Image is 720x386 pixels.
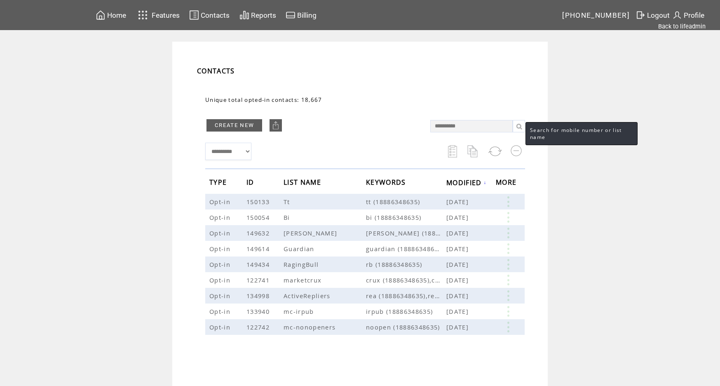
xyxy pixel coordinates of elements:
[446,245,471,253] span: [DATE]
[246,260,272,268] span: 149434
[246,176,256,191] span: ID
[152,11,180,19] span: Features
[246,229,272,237] span: 149632
[94,9,127,21] a: Home
[446,323,471,331] span: [DATE]
[246,213,272,221] span: 150054
[246,276,272,284] span: 122741
[251,11,276,19] span: Reports
[238,9,277,21] a: Reports
[284,292,333,300] span: ActiveRepliers
[246,292,272,300] span: 134998
[446,176,484,191] span: MODIFIED
[209,245,232,253] span: Opt-in
[366,323,446,331] span: noopen (18886348635)
[197,66,235,75] span: CONTACTS
[446,276,471,284] span: [DATE]
[136,8,150,22] img: features.svg
[205,96,322,104] span: Unique total opted-in contacts: 18,667
[562,11,630,19] span: [PHONE_NUMBER]
[107,11,126,19] span: Home
[284,307,316,315] span: mc-irpub
[284,323,338,331] span: mc-nonopeners
[366,276,446,284] span: crux (18886348635),crux (40691),crux (71441-US),hawk (18886348635),LOL (18886348635),now (1888634...
[284,180,323,185] a: LIST NAME
[209,276,232,284] span: Opt-in
[647,11,670,19] span: Logout
[496,176,518,191] span: MORE
[297,11,317,19] span: Billing
[284,229,339,237] span: [PERSON_NAME]
[209,229,232,237] span: Opt-in
[246,245,272,253] span: 149614
[209,307,232,315] span: Opt-in
[284,276,324,284] span: marketcrux
[446,260,471,268] span: [DATE]
[634,9,671,21] a: Logout
[446,229,471,237] span: [DATE]
[366,180,408,185] a: KEYWORDS
[284,260,321,268] span: RagingBull
[446,198,471,206] span: [DATE]
[672,10,682,20] img: profile.svg
[366,292,446,300] span: rea (18886348635),read (18886348635),ready (18886348635)
[446,213,471,221] span: [DATE]
[239,10,249,20] img: chart.svg
[134,7,181,23] a: Features
[284,245,317,253] span: Guardian
[96,10,106,20] img: home.svg
[366,229,446,237] span: meza (18886348635)
[188,9,231,21] a: Contacts
[658,23,706,30] a: Back to lifeadmin
[209,260,232,268] span: Opt-in
[446,180,487,185] a: MODIFIED↓
[636,10,645,20] img: exit.svg
[272,121,280,129] img: upload.png
[209,213,232,221] span: Opt-in
[366,213,446,221] span: bi (18886348635)
[201,11,230,19] span: Contacts
[366,245,446,253] span: guardian (18886348635)
[446,292,471,300] span: [DATE]
[671,9,706,21] a: Profile
[209,198,232,206] span: Opt-in
[366,260,446,268] span: rb (18886348635)
[286,10,296,20] img: creidtcard.svg
[284,176,323,191] span: LIST NAME
[209,292,232,300] span: Opt-in
[366,176,408,191] span: KEYWORDS
[209,176,229,191] span: TYPE
[206,119,262,132] a: CREATE NEW
[246,198,272,206] span: 150133
[209,323,232,331] span: Opt-in
[189,10,199,20] img: contacts.svg
[209,180,229,185] a: TYPE
[366,198,446,206] span: tt (18886348635)
[446,307,471,315] span: [DATE]
[684,11,704,19] span: Profile
[284,198,292,206] span: Tt
[246,307,272,315] span: 133940
[246,323,272,331] span: 122742
[284,9,318,21] a: Billing
[284,213,292,221] span: Bi
[530,127,622,141] span: Search for mobile number or list name
[246,180,256,185] a: ID
[366,307,446,315] span: irpub (18886348635)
